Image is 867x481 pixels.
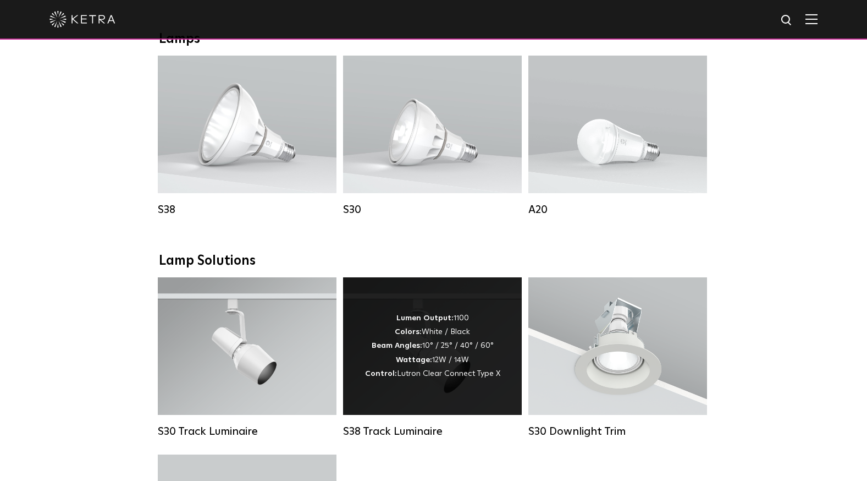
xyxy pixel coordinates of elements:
strong: Colors: [395,328,422,336]
strong: Lumen Output: [396,314,454,322]
a: S38 Track Luminaire Lumen Output:1100Colors:White / BlackBeam Angles:10° / 25° / 40° / 60°Wattage... [343,277,522,438]
div: S30 Track Luminaire [158,425,336,438]
img: ketra-logo-2019-white [49,11,115,28]
a: S30 Lumen Output:1100Colors:White / BlackBase Type:E26 Edison Base / GU24Beam Angles:15° / 25° / ... [343,56,522,216]
a: S30 Downlight Trim S30 Downlight Trim [528,277,707,438]
div: 1100 White / Black 10° / 25° / 40° / 60° 12W / 14W [365,311,500,381]
strong: Wattage: [396,356,432,364]
a: S30 Track Luminaire Lumen Output:1100Colors:White / BlackBeam Angles:15° / 25° / 40° / 60° / 90°W... [158,277,336,438]
strong: Beam Angles: [372,342,422,349]
div: Lamp Solutions [159,253,709,269]
a: A20 Lumen Output:600 / 800Colors:White / BlackBase Type:E26 Edison Base / GU24Beam Angles:Omni-Di... [528,56,707,216]
a: S38 Lumen Output:1100Colors:White / BlackBase Type:E26 Edison Base / GU24Beam Angles:10° / 25° / ... [158,56,336,216]
div: S38 Track Luminaire [343,425,522,438]
div: S38 [158,203,336,216]
strong: Control: [365,370,397,378]
img: Hamburger%20Nav.svg [805,14,818,24]
div: A20 [528,203,707,216]
img: search icon [780,14,794,28]
div: S30 [343,203,522,216]
div: S30 Downlight Trim [528,425,707,438]
span: Lutron Clear Connect Type X [397,370,500,378]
